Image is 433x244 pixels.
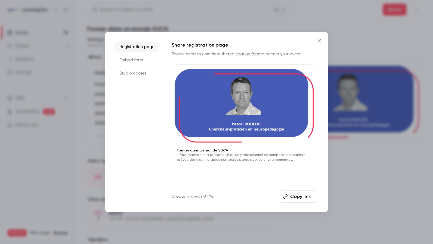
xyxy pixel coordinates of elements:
[314,34,326,46] button: Close
[228,52,260,56] a: registration form
[172,41,316,49] h1: Share registration page
[115,68,160,79] li: Studio access
[172,194,213,200] a: Create link with UTMs
[279,191,316,203] button: Copy link
[177,153,311,162] p: Il faut maximiser la probabilité qu'un professionnel se comporte de manière prévue dans de multip...
[172,64,316,165] a: Former dans un monde VUCAIl faut maximiser la probabilité qu'un professionnel se comporte de mani...
[177,148,311,153] p: Former dans un monde VUCA
[172,51,316,57] p: People need to complete the to access your event
[115,55,160,66] li: Embed form
[115,41,160,52] li: Registration page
